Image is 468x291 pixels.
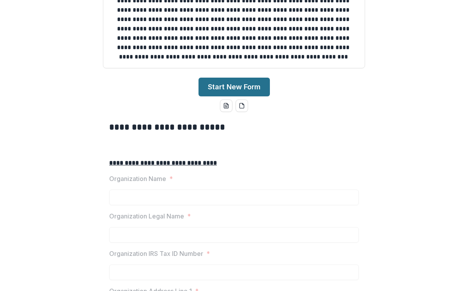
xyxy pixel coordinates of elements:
button: word-download [220,99,232,112]
p: Organization Legal Name [109,211,184,221]
button: pdf-download [236,99,248,112]
button: Start New Form [199,78,270,96]
p: Organization IRS Tax ID Number [109,249,203,258]
p: Organization Name [109,174,166,183]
